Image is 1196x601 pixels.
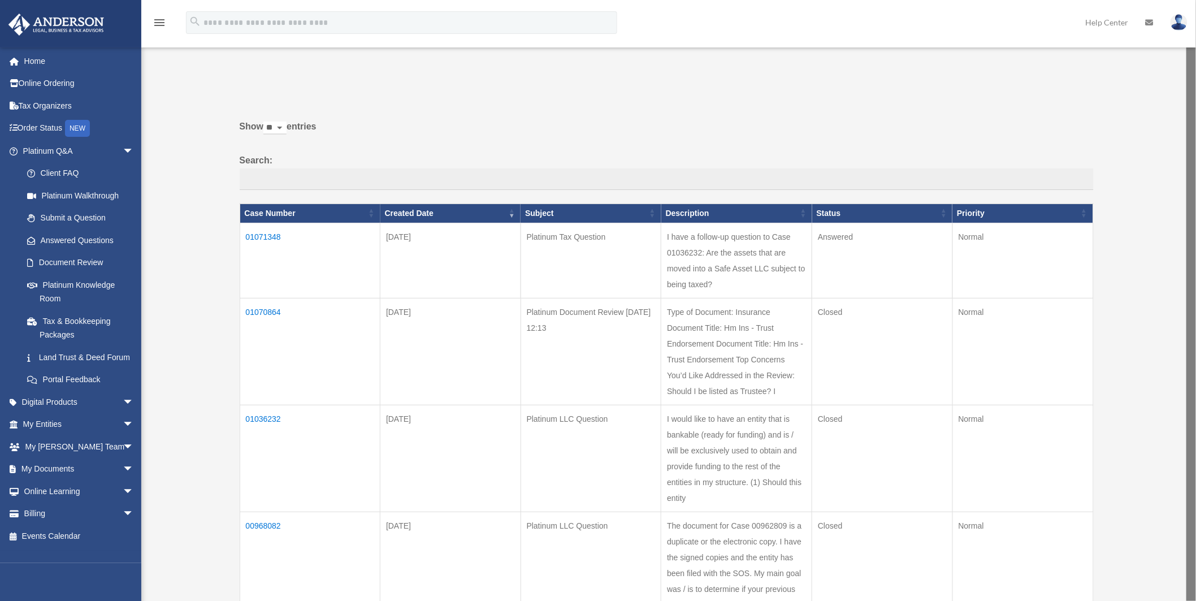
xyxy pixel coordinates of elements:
[8,117,151,140] a: Order StatusNEW
[123,413,145,436] span: arrow_drop_down
[16,184,145,207] a: Platinum Walkthrough
[123,140,145,163] span: arrow_drop_down
[661,223,812,298] td: I have a follow-up question to Case 01036232: Are the assets that are moved into a Safe Asset LLC...
[8,458,151,481] a: My Documentsarrow_drop_down
[8,94,151,117] a: Tax Organizers
[16,229,140,252] a: Answered Questions
[240,405,380,512] td: 01036232
[952,204,1093,223] th: Priority: activate to sort column ascending
[5,14,107,36] img: Anderson Advisors Platinum Portal
[8,50,151,72] a: Home
[123,391,145,414] span: arrow_drop_down
[812,298,953,405] td: Closed
[16,274,145,310] a: Platinum Knowledge Room
[123,458,145,481] span: arrow_drop_down
[8,72,151,95] a: Online Ordering
[240,204,380,223] th: Case Number: activate to sort column ascending
[661,405,812,512] td: I would like to have an entity that is bankable (ready for funding) and is / will be exclusively ...
[8,435,151,458] a: My [PERSON_NAME] Teamarrow_drop_down
[952,298,1093,405] td: Normal
[521,298,661,405] td: Platinum Document Review [DATE] 12:13
[65,120,90,137] div: NEW
[8,480,151,503] a: Online Learningarrow_drop_down
[16,207,145,230] a: Submit a Question
[1171,14,1188,31] img: User Pic
[123,503,145,526] span: arrow_drop_down
[380,405,521,512] td: [DATE]
[240,119,1094,146] label: Show entries
[812,204,953,223] th: Status: activate to sort column ascending
[16,162,145,185] a: Client FAQ
[123,480,145,503] span: arrow_drop_down
[380,298,521,405] td: [DATE]
[661,204,812,223] th: Description: activate to sort column ascending
[153,16,166,29] i: menu
[661,298,812,405] td: Type of Document: Insurance Document Title: Hm Ins - Trust Endorsement Document Title: Hm Ins - T...
[8,503,151,525] a: Billingarrow_drop_down
[521,204,661,223] th: Subject: activate to sort column ascending
[8,525,151,547] a: Events Calendar
[952,405,1093,512] td: Normal
[240,223,380,298] td: 01071348
[380,223,521,298] td: [DATE]
[189,15,201,28] i: search
[16,369,145,391] a: Portal Feedback
[8,391,151,413] a: Digital Productsarrow_drop_down
[263,122,287,135] select: Showentries
[812,405,953,512] td: Closed
[8,140,145,162] a: Platinum Q&Aarrow_drop_down
[240,298,380,405] td: 01070864
[123,435,145,459] span: arrow_drop_down
[521,223,661,298] td: Platinum Tax Question
[812,223,953,298] td: Answered
[240,168,1094,190] input: Search:
[16,310,145,346] a: Tax & Bookkeeping Packages
[952,223,1093,298] td: Normal
[16,252,145,274] a: Document Review
[380,204,521,223] th: Created Date: activate to sort column ascending
[16,346,145,369] a: Land Trust & Deed Forum
[240,153,1094,190] label: Search:
[521,405,661,512] td: Platinum LLC Question
[8,413,151,436] a: My Entitiesarrow_drop_down
[153,20,166,29] a: menu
